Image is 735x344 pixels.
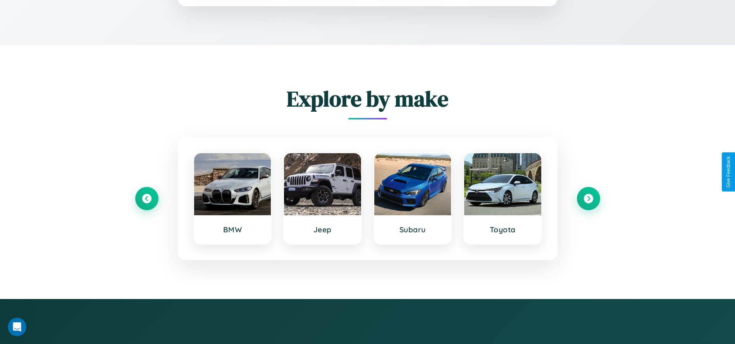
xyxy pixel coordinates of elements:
[472,225,534,234] h3: Toyota
[292,225,353,234] h3: Jeep
[202,225,263,234] h3: BMW
[8,318,26,336] iframe: Intercom live chat
[382,225,444,234] h3: Subaru
[726,156,731,188] div: Give Feedback
[135,84,600,114] h2: Explore by make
